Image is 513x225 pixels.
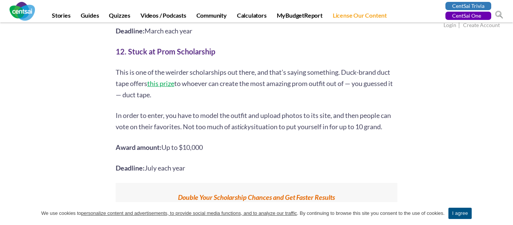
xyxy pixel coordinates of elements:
a: CentSai One [445,12,491,20]
span: We use cookies to . By continuing to browse this site you consent to the use of cookies. [41,210,445,217]
b: Deadline: [116,27,145,35]
u: personalize content and advertisements, to provide social media functions, and to analyze our tra... [81,210,297,216]
span: situation to put yourself in for up to 10 grand. [251,122,382,131]
label: Double Your Scholarship Chances and Get Faster Results [119,192,394,203]
img: CentSai [9,2,35,21]
span: Up to $10,000 [161,143,203,151]
b: Award amount: [116,143,161,151]
a: MyBudgetReport [272,12,327,22]
a: CentSai Trivia [445,2,491,10]
a: Stories [47,12,75,22]
span: | [457,21,462,30]
span: July each year [145,164,185,172]
a: Videos / Podcasts [136,12,191,22]
a: Create Account [463,22,500,30]
a: License Our Content [328,12,391,22]
a: Quizzes [104,12,135,22]
a: Guides [76,12,104,22]
span: to whoever can create the most amazing prom outfit out of — you guessed it — duct tape. [116,79,393,99]
b: Deadline: [116,164,145,172]
span: In order to enter, you have to model the outfit and upload photos to its site, and then people ca... [116,111,391,131]
a: Calculators [232,12,271,22]
a: Community [192,12,231,22]
b: 12. Stuck at Prom Scholarship [116,47,215,56]
a: I agree [448,208,472,219]
span: sticky [235,122,251,131]
a: I agree [500,210,507,217]
span: March each year [145,27,192,35]
a: this prize [147,79,174,88]
span: This is one of the weirder scholarships out there, and that’s saying something. Duck-brand duct t... [116,68,390,88]
a: Login [444,22,456,30]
